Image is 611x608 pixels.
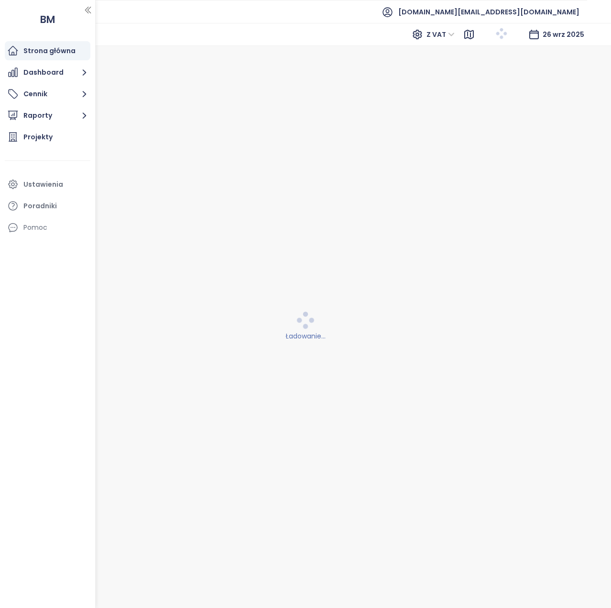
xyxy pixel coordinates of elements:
[426,27,455,42] span: Z VAT
[5,63,90,82] button: Dashboard
[23,179,63,191] div: Ustawienia
[5,218,90,237] div: Pomoc
[5,175,90,194] a: Ustawienia
[23,131,53,143] div: Projekty
[5,106,90,125] button: Raporty
[23,45,76,57] div: Strona główna
[23,200,57,212] div: Poradniki
[23,222,47,234] div: Pomoc
[5,127,90,146] a: Projekty
[6,8,89,31] div: BM
[5,196,90,215] a: Poradniki
[543,30,584,39] span: 26 wrz 2025
[398,0,579,23] span: [DOMAIN_NAME][EMAIL_ADDRESS][DOMAIN_NAME]
[6,331,605,341] div: Ładowanie...
[5,41,90,60] a: Strona główna
[5,84,90,103] button: Cennik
